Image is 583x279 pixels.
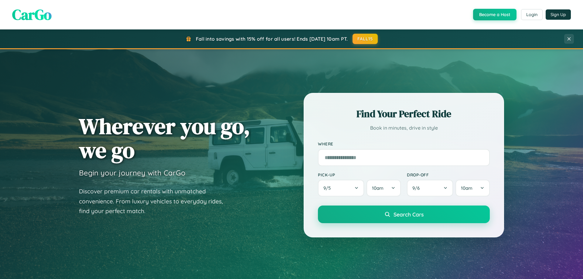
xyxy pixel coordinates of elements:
[394,211,424,218] span: Search Cars
[318,124,490,132] p: Book in minutes, drive in style
[407,172,490,177] label: Drop-off
[12,5,52,25] span: CarGo
[372,185,384,191] span: 10am
[79,114,250,162] h1: Wherever you go, we go
[196,36,348,42] span: Fall into savings with 15% off for all users! Ends [DATE] 10am PT.
[353,34,378,44] button: FALL15
[473,9,517,20] button: Become a Host
[79,186,231,216] p: Discover premium car rentals with unmatched convenience. From luxury vehicles to everyday rides, ...
[318,180,364,196] button: 9/5
[407,180,453,196] button: 9/6
[461,185,472,191] span: 10am
[367,180,401,196] button: 10am
[323,185,334,191] span: 9 / 5
[546,9,571,20] button: Sign Up
[521,9,543,20] button: Login
[79,168,186,177] h3: Begin your journey with CarGo
[455,180,490,196] button: 10am
[318,141,490,147] label: Where
[318,206,490,223] button: Search Cars
[412,185,423,191] span: 9 / 6
[318,172,401,177] label: Pick-up
[318,107,490,121] h2: Find Your Perfect Ride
